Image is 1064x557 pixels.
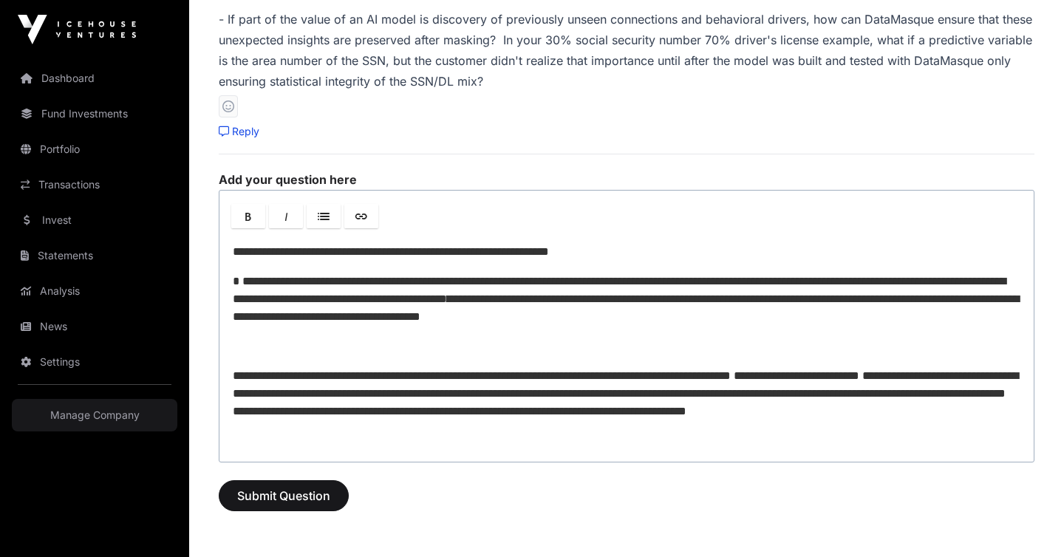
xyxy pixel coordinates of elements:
[12,204,177,236] a: Invest
[219,9,1034,92] p: - If part of the value of an AI model is discovery of previously unseen connections and behaviora...
[990,486,1064,557] iframe: Chat Widget
[12,98,177,130] a: Fund Investments
[12,346,177,378] a: Settings
[307,204,341,228] a: Lists
[269,204,303,228] a: Italic
[12,133,177,165] a: Portfolio
[18,15,136,44] img: Icehouse Ventures Logo
[12,399,177,431] a: Manage Company
[219,124,259,139] a: Reply
[12,275,177,307] a: Analysis
[237,487,330,505] span: Submit Question
[219,172,1034,187] label: Add your question here
[12,310,177,343] a: News
[12,239,177,272] a: Statements
[231,204,265,228] a: Bold
[344,204,378,228] a: Link
[12,62,177,95] a: Dashboard
[219,480,349,511] button: Submit Question
[12,168,177,201] a: Transactions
